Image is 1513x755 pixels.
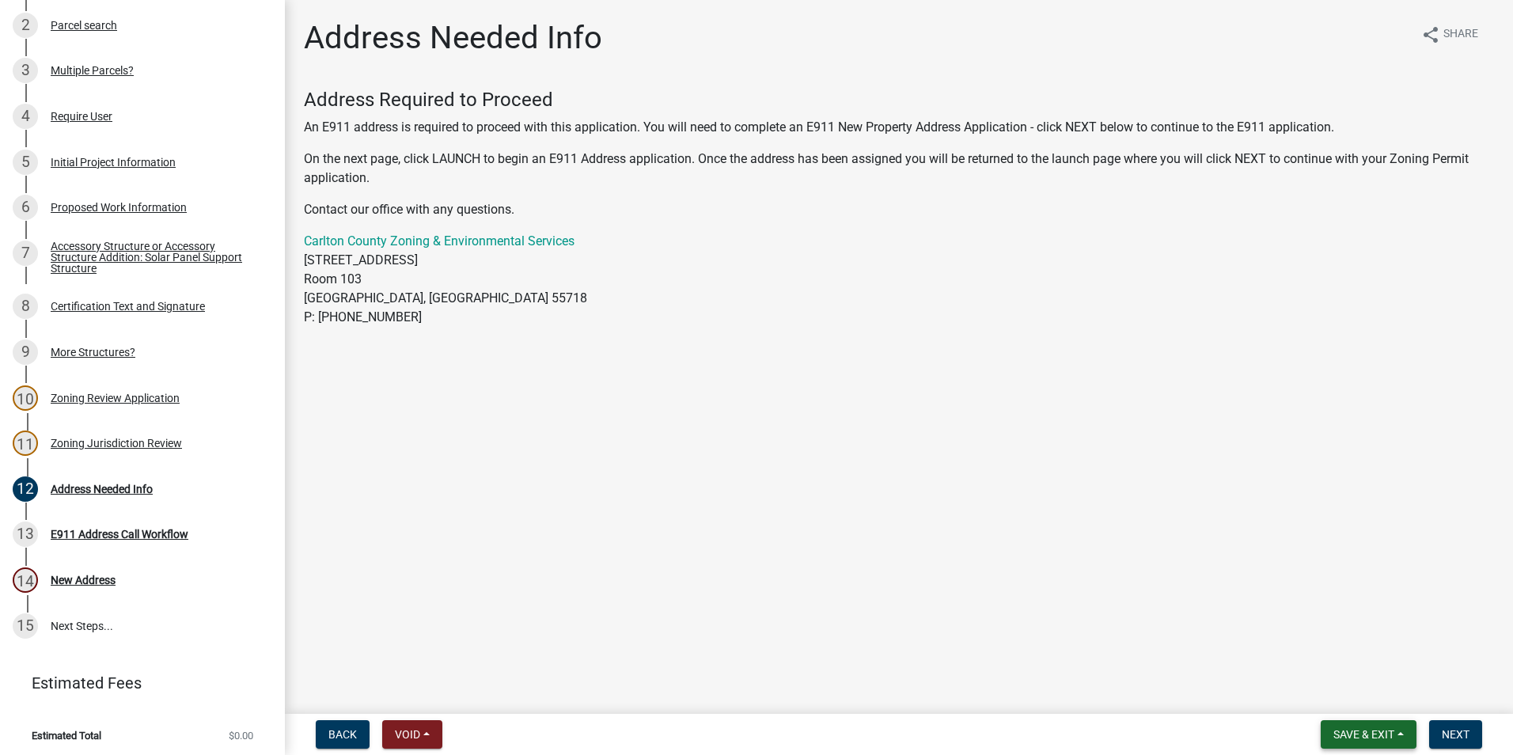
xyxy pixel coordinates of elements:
a: Carlton County Zoning & Environmental Services [304,233,574,249]
a: Estimated Fees [13,667,260,699]
div: Parcel search [51,20,117,31]
p: Contact our office with any questions. [304,200,1494,219]
span: $0.00 [229,730,253,741]
div: 4 [13,104,38,129]
button: shareShare [1409,19,1491,50]
div: Address Needed Info [51,484,153,495]
div: 3 [13,58,38,83]
div: 14 [13,567,38,593]
div: 2 [13,13,38,38]
div: 13 [13,522,38,547]
span: Next [1442,728,1469,741]
div: 7 [13,241,38,266]
div: Accessory Structure or Accessory Structure Addition: Solar Panel Support Structure [51,241,260,274]
p: On the next page, click LAUNCH to begin an E911 Address application. Once the address has been as... [304,150,1494,188]
div: Zoning Jurisdiction Review [51,438,182,449]
span: Share [1443,25,1478,44]
span: Back [328,728,357,741]
div: Proposed Work Information [51,202,187,213]
div: 12 [13,476,38,502]
div: 15 [13,613,38,639]
h4: Address Required to Proceed [304,89,1494,112]
div: 9 [13,340,38,365]
div: Require User [51,111,112,122]
button: Next [1429,720,1482,749]
div: More Structures? [51,347,135,358]
div: 11 [13,431,38,456]
h1: Address Needed Info [304,19,602,57]
i: share [1421,25,1440,44]
div: 5 [13,150,38,175]
span: Void [395,728,420,741]
div: Zoning Review Application [51,393,180,404]
button: Back [316,720,370,749]
p: An E911 address is required to proceed with this application. You will need to complete an E911 N... [304,118,1494,137]
div: E911 Address Call Workflow [51,529,188,540]
span: Save & Exit [1333,728,1394,741]
div: Multiple Parcels? [51,65,134,76]
div: 8 [13,294,38,319]
div: 6 [13,195,38,220]
div: New Address [51,575,116,586]
div: Initial Project Information [51,157,176,168]
button: Save & Exit [1321,720,1416,749]
button: Void [382,720,442,749]
div: Certification Text and Signature [51,301,205,312]
p: [STREET_ADDRESS] Room 103 [GEOGRAPHIC_DATA], [GEOGRAPHIC_DATA] 55718 P: [PHONE_NUMBER] [304,232,1494,327]
span: Estimated Total [32,730,101,741]
div: 10 [13,385,38,411]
